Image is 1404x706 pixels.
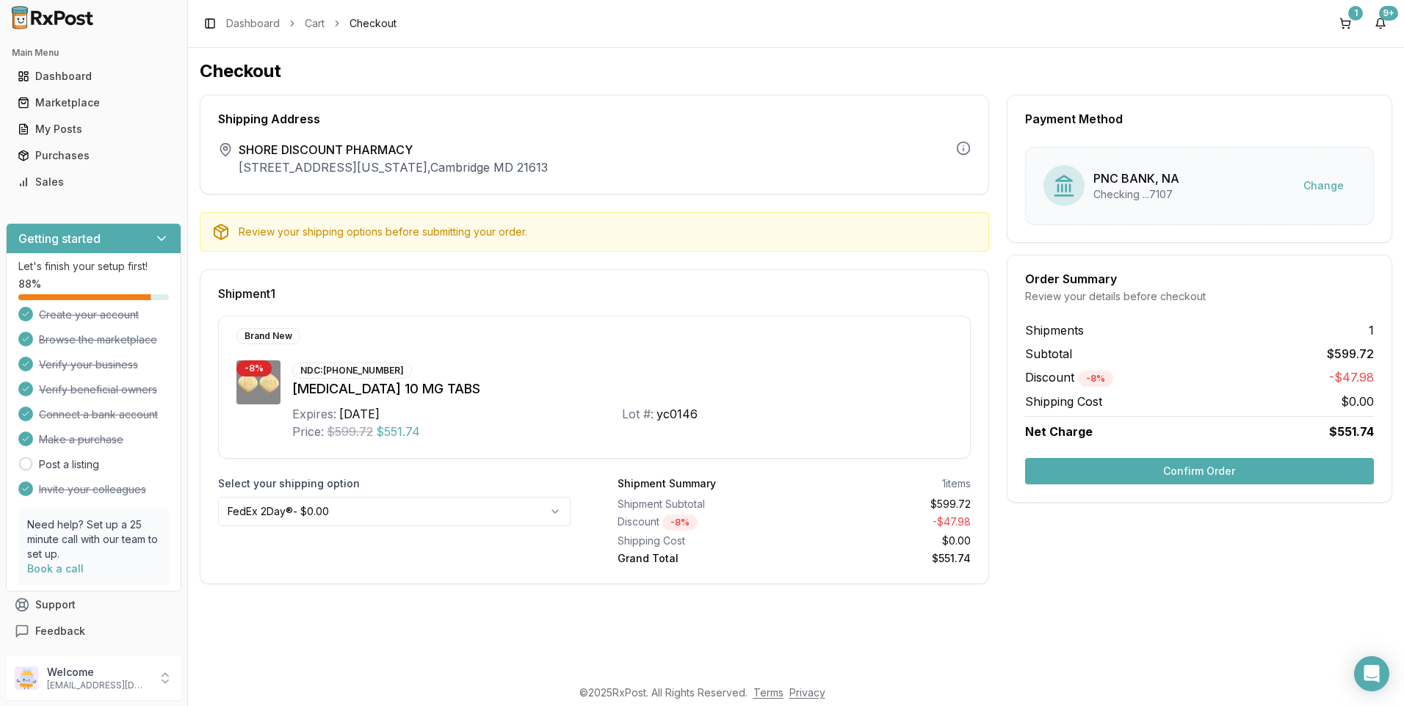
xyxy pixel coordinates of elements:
span: Checkout [350,16,397,31]
p: Let's finish your setup first! [18,259,169,274]
img: User avatar [15,666,38,690]
div: - 8 % [1078,371,1113,387]
div: $0.00 [800,534,970,548]
div: Lot #: [622,405,654,423]
span: $551.74 [1329,423,1374,440]
button: Marketplace [6,91,181,114]
div: - 8 % [662,514,698,531]
a: Cart [305,16,325,31]
a: Purchases [12,142,175,169]
div: [DATE] [339,405,380,423]
button: Support [6,592,181,618]
button: Dashboard [6,65,181,88]
div: Discount [618,514,788,531]
span: Verify your business [39,357,138,372]
div: $551.74 [800,551,970,566]
div: $599.72 [800,497,970,512]
span: Discount [1025,370,1113,385]
button: My Posts [6,117,181,141]
span: 1 [1369,321,1374,339]
span: $599.72 [1327,345,1374,363]
a: Book a call [27,562,84,575]
a: Terms [753,686,784,699]
div: Expires: [292,405,336,423]
span: Net Charge [1025,424,1093,439]
a: Privacy [789,686,825,699]
span: Verify beneficial owners [39,382,157,397]
span: Invite your colleagues [39,482,146,497]
a: Post a listing [39,457,99,472]
nav: breadcrumb [226,16,397,31]
h2: Main Menu [12,47,175,59]
div: Payment Method [1025,113,1374,125]
button: Feedback [6,618,181,644]
div: Checking ...7107 [1093,187,1179,202]
div: Shipment Summary [618,476,716,491]
span: 88 % [18,277,41,291]
span: Shipment 1 [218,288,275,299]
div: Open Intercom Messenger [1354,656,1389,691]
img: Farxiga 10 MG TABS [236,360,281,404]
a: Sales [12,169,175,195]
div: Price: [292,423,324,440]
span: Make a purchase [39,432,123,447]
button: Sales [6,170,181,194]
button: 1 [1334,12,1357,35]
button: 9+ [1369,12,1392,35]
h1: Checkout [200,59,1392,83]
div: Grand Total [618,551,788,566]
div: - 8 % [236,360,272,376]
div: 1 items [942,476,971,491]
div: [MEDICAL_DATA] 10 MG TABS [292,379,952,399]
a: Dashboard [226,16,280,31]
a: My Posts [12,116,175,142]
div: Review your shipping options before submitting your order. [239,225,977,239]
div: 9+ [1379,6,1398,21]
p: Welcome [47,665,149,680]
img: RxPost Logo [6,6,100,29]
p: [EMAIL_ADDRESS][DOMAIN_NAME] [47,680,149,691]
span: Feedback [35,624,85,638]
div: Dashboard [18,69,170,84]
span: $0.00 [1341,393,1374,410]
div: yc0146 [656,405,698,423]
span: Connect a bank account [39,407,158,422]
div: Shipping Address [218,113,971,125]
span: Shipments [1025,321,1084,339]
div: Order Summary [1025,273,1374,285]
div: Purchases [18,148,170,163]
p: Need help? Set up a 25 minute call with our team to set up. [27,517,160,561]
div: - $47.98 [800,514,970,531]
div: 1 [1348,6,1363,21]
h3: Getting started [18,230,101,247]
span: $551.74 [376,423,420,440]
div: Shipping Cost [618,534,788,548]
div: Brand New [236,328,300,344]
span: -$47.98 [1329,368,1374,387]
p: [STREET_ADDRESS][US_STATE] , Cambridge MD 21613 [239,159,548,176]
span: Create your account [39,307,139,322]
span: SHORE DISCOUNT PHARMACY [239,141,548,159]
div: Marketplace [18,95,170,110]
div: Shipment Subtotal [618,497,788,512]
div: My Posts [18,122,170,137]
div: Sales [18,175,170,189]
div: PNC BANK, NA [1093,170,1179,187]
button: Change [1292,172,1356,199]
span: Shipping Cost [1025,393,1102,410]
label: Select your shipping option [218,476,571,491]
span: Browse the marketplace [39,332,157,347]
div: Review your details before checkout [1025,289,1374,304]
a: Dashboard [12,63,175,90]
span: $599.72 [327,423,373,440]
div: NDC: [PHONE_NUMBER] [292,363,412,379]
button: Purchases [6,144,181,167]
button: Confirm Order [1025,458,1374,484]
span: Subtotal [1025,345,1072,363]
a: Marketplace [12,90,175,116]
